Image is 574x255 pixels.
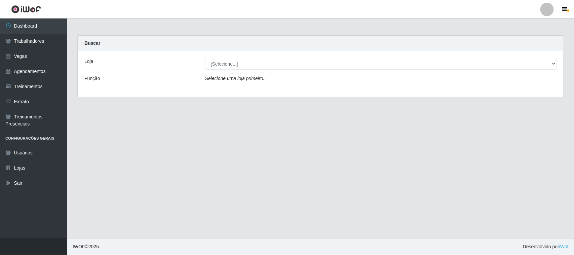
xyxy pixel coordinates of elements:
i: Selecione uma loja primeiro... [205,76,267,81]
label: Função [84,75,100,82]
span: © 2025 . [73,243,100,250]
span: IWOF [73,244,85,249]
img: CoreUI Logo [11,5,41,13]
label: Loja [84,58,93,65]
a: iWof [559,244,569,249]
strong: Buscar [84,40,100,46]
span: Desenvolvido por [523,243,569,250]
